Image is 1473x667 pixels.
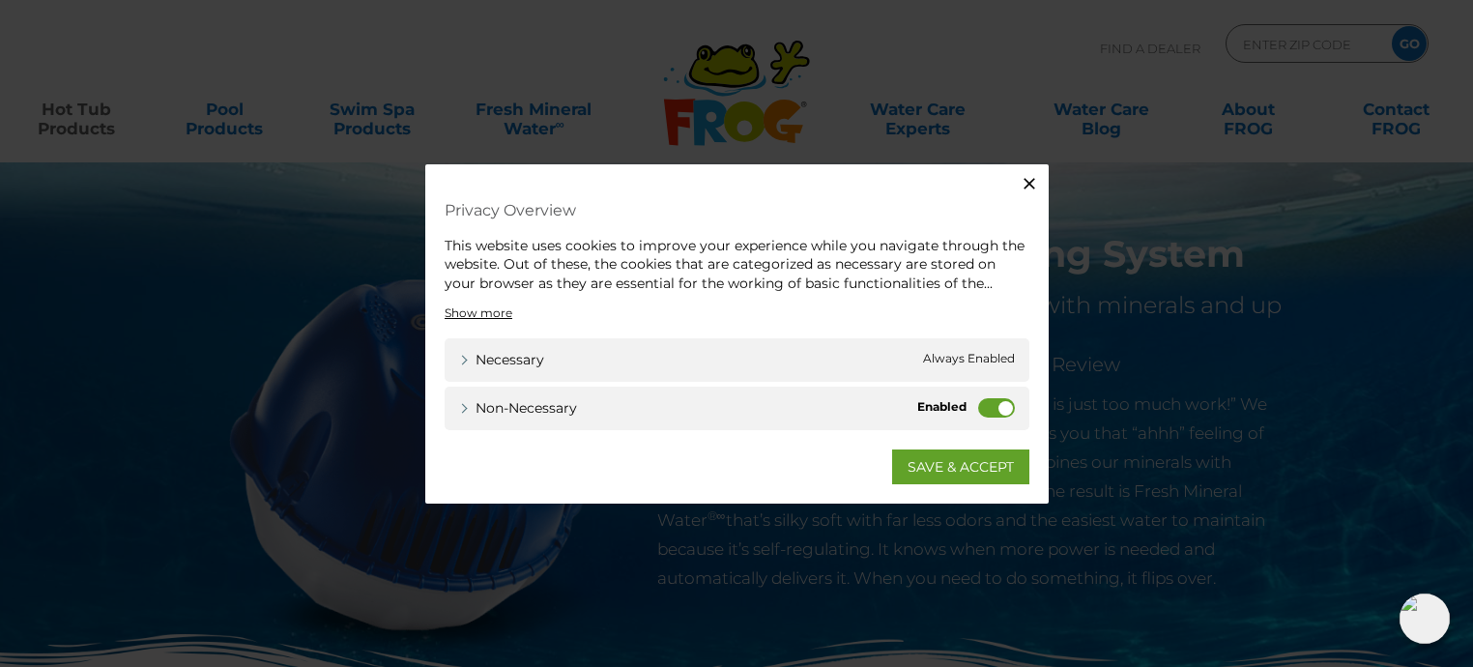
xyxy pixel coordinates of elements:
[459,350,544,370] a: Necessary
[445,304,512,322] a: Show more
[459,398,577,419] a: Non-necessary
[892,449,1029,484] a: SAVE & ACCEPT
[1400,594,1450,644] img: openIcon
[445,236,1029,293] div: This website uses cookies to improve your experience while you navigate through the website. Out ...
[445,192,1029,226] h4: Privacy Overview
[923,350,1015,370] span: Always Enabled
